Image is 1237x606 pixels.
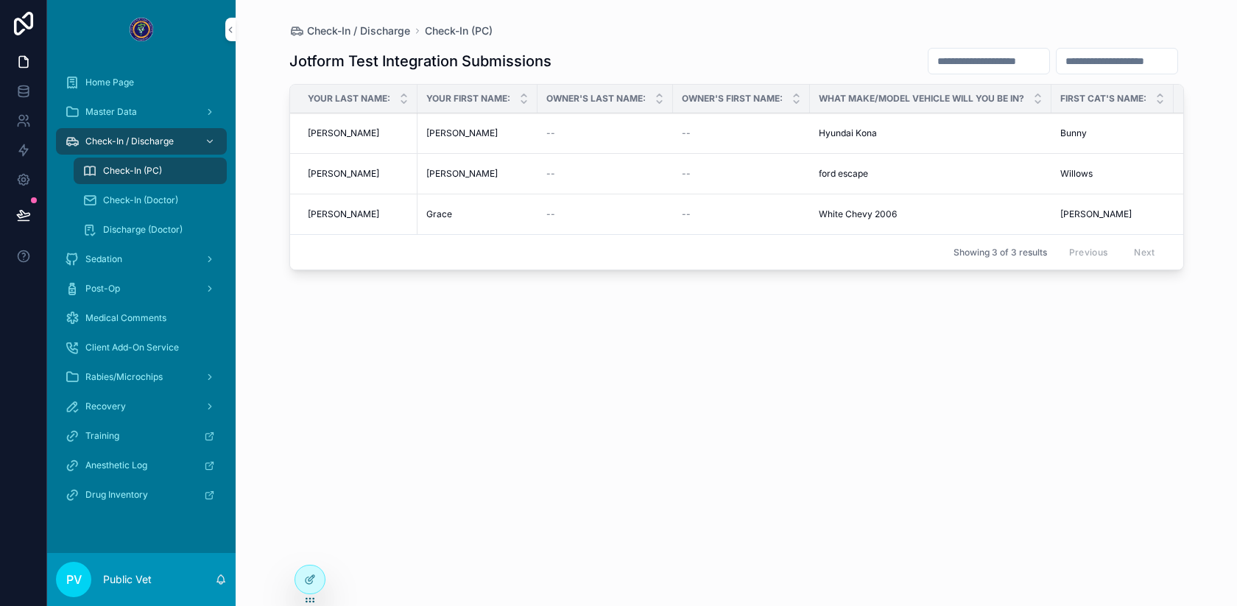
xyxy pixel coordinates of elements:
span: Hyundai Kona [819,127,877,139]
span: -- [682,127,691,139]
span: Rabies/Microchips [85,371,163,383]
a: -- [546,208,664,220]
a: [PERSON_NAME] [426,168,529,180]
a: Client Add-On Service [56,334,227,361]
span: Check-In (Doctor) [103,194,178,206]
span: What Make/Model Vehicle Will You Be In? [819,93,1024,105]
a: Check-In / Discharge [289,24,410,38]
span: Owner's First Name: [682,93,783,105]
span: White Chevy 2006 [819,208,897,220]
a: Rabies/Microchips [56,364,227,390]
span: Check-In (PC) [103,165,162,177]
a: Check-In (PC) [74,158,227,184]
span: Medical Comments [85,312,166,324]
span: Post-Op [85,283,120,295]
span: PV [66,571,82,588]
a: [PERSON_NAME] [308,208,409,220]
a: Check-In (Doctor) [74,187,227,214]
a: -- [546,127,664,139]
span: Recovery [85,401,126,412]
span: -- [546,208,555,220]
div: scrollable content [47,59,236,527]
span: Bunny [1060,127,1087,139]
span: Discharge (Doctor) [103,224,183,236]
a: -- [682,168,801,180]
a: Post-Op [56,275,227,302]
span: -- [682,168,691,180]
span: -- [546,168,555,180]
a: Check-In / Discharge [56,128,227,155]
span: Check-In / Discharge [85,135,174,147]
span: [PERSON_NAME] [308,168,379,180]
span: Sedation [85,253,122,265]
a: -- [682,127,801,139]
a: -- [546,168,664,180]
span: Your Last Name: [308,93,390,105]
span: Owner's Last Name: [546,93,646,105]
a: White Chevy 2006 [819,208,1043,220]
span: Showing 3 of 3 results [954,247,1047,258]
a: [PERSON_NAME] [308,168,409,180]
a: Anesthetic Log [56,452,227,479]
span: Training [85,430,119,442]
span: Drug Inventory [85,489,148,501]
span: First Cat's Name: [1060,93,1146,105]
span: [PERSON_NAME] [426,168,498,180]
span: Master Data [85,106,137,118]
img: App logo [130,18,153,41]
a: [PERSON_NAME] [308,127,409,139]
a: Recovery [56,393,227,420]
h1: Jotform Test Integration Submissions [289,51,551,71]
span: Home Page [85,77,134,88]
a: Sedation [56,246,227,272]
a: Master Data [56,99,227,125]
a: Home Page [56,69,227,96]
span: Willows [1060,168,1093,180]
span: Your First Name: [426,93,510,105]
a: ford escape [819,168,1043,180]
a: Medical Comments [56,305,227,331]
a: Drug Inventory [56,482,227,508]
span: Client Add-On Service [85,342,179,353]
p: Public Vet [103,572,152,587]
a: Discharge (Doctor) [74,216,227,243]
span: [PERSON_NAME] [308,127,379,139]
a: Grace [426,208,529,220]
a: Training [56,423,227,449]
a: Willows [1060,168,1165,180]
a: [PERSON_NAME] [1060,208,1165,220]
span: Check-In / Discharge [307,24,410,38]
span: ford escape [819,168,868,180]
span: [PERSON_NAME] [308,208,379,220]
span: [PERSON_NAME] [426,127,498,139]
span: [PERSON_NAME] [1060,208,1132,220]
a: -- [682,208,801,220]
a: Check-In (PC) [425,24,493,38]
a: Bunny [1060,127,1165,139]
span: Anesthetic Log [85,459,147,471]
a: Hyundai Kona [819,127,1043,139]
span: -- [546,127,555,139]
span: -- [682,208,691,220]
span: Grace [426,208,452,220]
a: [PERSON_NAME] [426,127,529,139]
